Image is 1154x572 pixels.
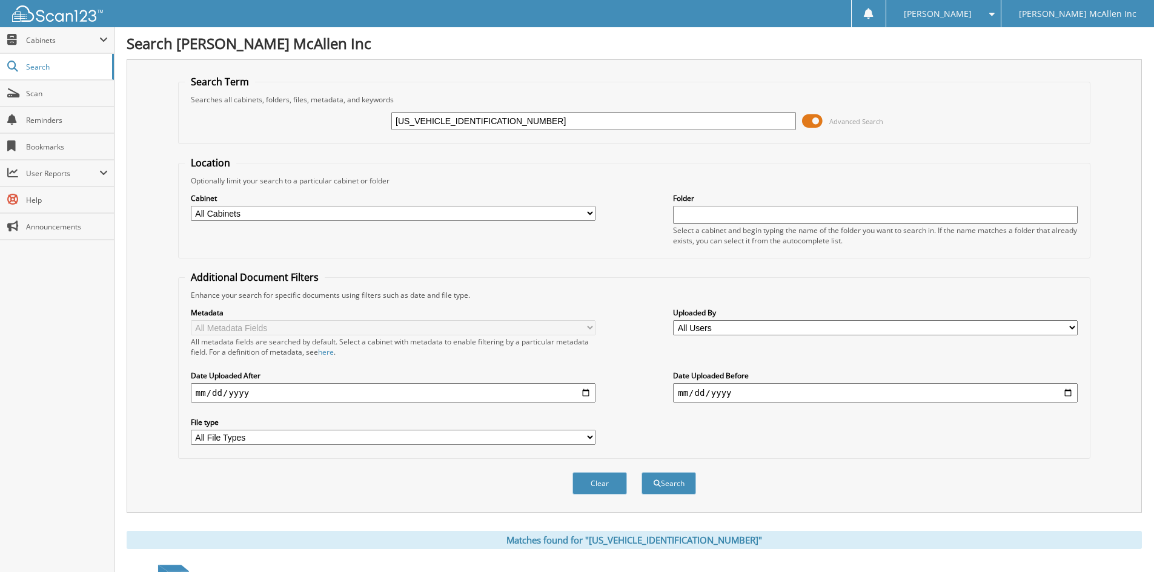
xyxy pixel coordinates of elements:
input: end [673,383,1078,403]
legend: Location [185,156,236,169]
label: File type [191,417,595,427]
span: Scan [26,88,108,99]
label: Folder [673,193,1078,203]
img: scan123-logo-white.svg [12,5,103,22]
label: Date Uploaded After [191,370,595,381]
div: Searches all cabinets, folders, files, metadata, and keywords [185,94,1084,105]
label: Uploaded By [673,307,1078,318]
label: Cabinet [191,193,595,203]
span: Advanced Search [829,117,883,126]
span: Reminders [26,115,108,125]
input: start [191,383,595,403]
legend: Additional Document Filters [185,271,325,284]
button: Clear [572,472,627,495]
span: Help [26,195,108,205]
div: Matches found for "[US_VEHICLE_IDENTIFICATION_NUMBER]" [127,531,1142,549]
legend: Search Term [185,75,255,88]
div: Enhance your search for specific documents using filters such as date and file type. [185,290,1084,300]
span: Bookmarks [26,142,108,152]
label: Date Uploaded Before [673,370,1078,381]
span: Search [26,62,106,72]
div: Optionally limit your search to a particular cabinet or folder [185,176,1084,186]
span: [PERSON_NAME] [904,10,972,18]
span: User Reports [26,168,99,179]
h1: Search [PERSON_NAME] McAllen Inc [127,33,1142,53]
span: Announcements [26,222,108,232]
span: Cabinets [26,35,99,45]
button: Search [642,472,696,495]
a: here [318,347,334,357]
div: All metadata fields are searched by default. Select a cabinet with metadata to enable filtering b... [191,337,595,357]
label: Metadata [191,307,595,318]
span: [PERSON_NAME] McAllen Inc [1019,10,1136,18]
div: Select a cabinet and begin typing the name of the folder you want to search in. If the name match... [673,225,1078,246]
